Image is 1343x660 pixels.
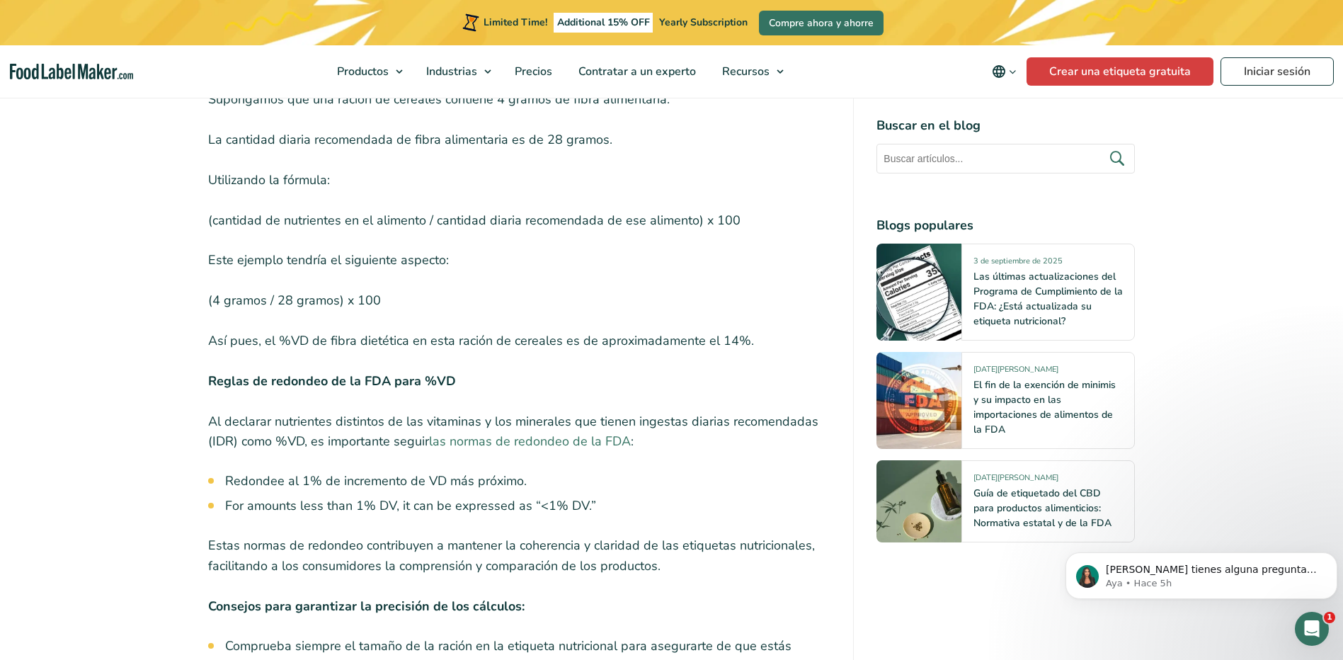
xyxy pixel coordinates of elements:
[973,270,1123,328] a: Las últimas actualizaciones del Programa de Cumplimiento de la FDA: ¿Está actualizada su etiqueta...
[422,64,479,79] span: Industrias
[208,535,831,576] p: Estas normas de redondeo contribuyen a mantener la coherencia y claridad de las etiquetas nutrici...
[1324,612,1335,623] span: 1
[208,372,456,389] strong: Reglas de redondeo de la FDA para %VD
[208,250,831,271] p: Este ejemplo tendría el siguiente aspecto:
[208,331,831,351] p: Así pues, el %VD de fibra dietética en esta ración de cereales es de aproximadamente el 14%.
[566,45,706,98] a: Contratar a un experto
[718,64,771,79] span: Recursos
[208,598,525,615] strong: Consejos para garantizar la precisión de los cálculos:
[208,170,831,190] p: Utilizando la fórmula:
[973,378,1116,436] a: El fin de la exención de minimis y su impacto en las importaciones de alimentos de la FDA
[208,210,831,231] p: (cantidad de nutrientes en el alimento / cantidad diaria recomendada de ese alimento) x 100
[982,57,1027,86] button: Change language
[208,89,831,110] p: Supongamos que una ración de cereales contiene 4 gramos de fibra alimentaria.
[709,45,791,98] a: Recursos
[1060,523,1343,622] iframe: Intercom notifications mensaje
[429,433,631,450] a: las normas de redondeo de la FDA
[208,290,831,311] p: (4 gramos / 28 gramos) x 100
[659,16,748,29] span: Yearly Subscription
[973,472,1058,489] span: [DATE][PERSON_NAME]
[324,45,410,98] a: Productos
[208,130,831,150] p: La cantidad diaria recomendada de fibra alimentaria es de 28 gramos.
[208,411,831,453] p: Al declarar nutrientes distintos de las vitaminas y los minerales que tienen ingestas diarias rec...
[1295,612,1329,646] iframe: Intercom live chat
[225,472,831,491] li: Redondee al 1% de incremento de VD más próximo.
[574,64,697,79] span: Contratar a un experto
[876,116,1135,135] h4: Buscar en el blog
[510,64,554,79] span: Precios
[484,16,547,29] span: Limited Time!
[1221,57,1334,86] a: Iniciar sesión
[876,144,1135,173] input: Buscar artículos...
[973,364,1058,380] span: [DATE][PERSON_NAME]
[759,11,884,35] a: Compre ahora y ahorre
[973,487,1111,530] a: Guía de etiquetado del CBD para productos alimenticios: Normativa estatal y de la FDA
[413,45,498,98] a: Industrias
[225,496,831,516] li: For amounts less than 1% DV, it can be expressed as “<1% DV.”
[333,64,390,79] span: Productos
[554,13,653,33] span: Additional 15% OFF
[1027,57,1213,86] a: Crear una etiqueta gratuita
[502,45,562,98] a: Precios
[876,216,1135,235] h4: Blogs populares
[10,64,133,80] a: Food Label Maker homepage
[973,256,1063,272] span: 3 de septiembre de 2025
